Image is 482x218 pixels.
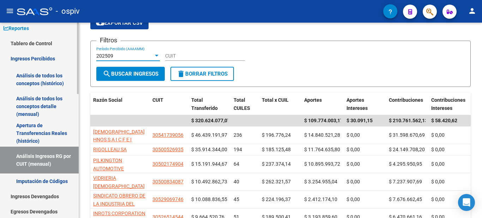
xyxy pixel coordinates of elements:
span: $ 0,00 [431,132,445,138]
span: $ 224.196,37 [262,196,291,202]
span: - ospiv [56,4,80,19]
span: CUIT [152,97,163,103]
span: $ 0,00 [347,147,360,152]
span: RIGOLLEAU SA [93,147,127,152]
datatable-header-cell: Aportes [301,93,344,116]
span: Contribuciones [389,97,423,103]
span: $ 0,00 [431,179,445,184]
span: $ 15.191.944,67 [191,161,227,167]
span: $ 58.420,62 [431,118,457,123]
mat-icon: person [468,7,476,15]
span: $ 11.764.635,80 [304,147,340,152]
span: 30502174904 [152,161,183,167]
datatable-header-cell: Contribuciones [386,93,428,116]
datatable-header-cell: Contribuciones Intereses [428,93,471,116]
span: $ 7.676.662,45 [389,196,422,202]
span: $ 0,00 [431,161,445,167]
datatable-header-cell: CUIT [150,93,188,116]
mat-icon: menu [6,7,14,15]
span: $ 30.091,15 [347,118,373,123]
span: Total Transferido [191,97,218,111]
span: 30529069746 [152,196,183,202]
span: Reportes [4,24,29,32]
span: $ 10.088.836,55 [191,196,227,202]
span: $ 237.374,14 [262,161,291,167]
span: Buscar Ingresos [103,71,158,77]
span: [DEMOGRAPHIC_DATA] HNOS S A I C F E I [93,129,145,143]
datatable-header-cell: Total Transferido [188,93,231,116]
span: $ 31.598.670,69 [389,132,425,138]
span: 40 [234,179,239,184]
span: $ 0,00 [431,196,445,202]
span: Borrar Filtros [177,71,228,77]
span: $ 185.125,48 [262,147,291,152]
span: $ 35.914.344,00 [191,147,227,152]
mat-icon: search [103,70,111,78]
span: Contribuciones Intereses [431,97,465,111]
datatable-header-cell: Razón Social [90,93,150,116]
span: 64 [234,161,239,167]
span: $ 46.439.191,97 [191,132,227,138]
button: Borrar Filtros [170,67,234,81]
span: $ 14.840.521,28 [304,132,340,138]
button: Exportar CSV [90,17,149,29]
span: Total CUILES [234,97,250,111]
button: Buscar Ingresos [96,67,165,81]
span: $ 2.412.174,10 [304,196,337,202]
span: 202509 [96,53,113,59]
span: $ 4.295.950,95 [389,161,422,167]
h3: Filtros [96,35,121,45]
datatable-header-cell: Aportes Intereses [344,93,386,116]
span: VIDRIERIA [DEMOGRAPHIC_DATA] SOCIEDAD ANONIMA [93,175,145,197]
span: $ 196.776,24 [262,132,291,138]
datatable-header-cell: Total x CUIL [259,93,301,116]
span: $ 0,00 [347,179,360,184]
span: $ 0,00 [347,161,360,167]
div: Open Intercom Messenger [458,194,475,211]
span: 30500526935 [152,147,183,152]
span: $ 3.254.955,04 [304,179,337,184]
span: $ 210.761.562,13 [389,118,428,123]
span: 30541739056 [152,132,183,138]
mat-icon: delete [177,70,185,78]
span: SINDICATO OBRERO DE LA INDUSTRIA DEL VIDRIO Y AFINES [93,193,145,215]
mat-icon: cloud_download [96,18,104,27]
datatable-header-cell: Total CUILES [231,93,259,116]
span: $ 320.624.077,07 [191,118,230,123]
span: 30500834087 [152,179,183,184]
span: $ 0,00 [347,132,360,138]
span: $ 10.895.993,72 [304,161,340,167]
span: Total x CUIL [262,97,289,103]
span: 236 [234,132,242,138]
span: Aportes [304,97,322,103]
span: $ 10.492.862,73 [191,179,227,184]
span: $ 109.774.003,17 [304,118,343,123]
span: 194 [234,147,242,152]
span: $ 0,00 [347,196,360,202]
span: $ 24.149.708,20 [389,147,425,152]
span: $ 262.321,57 [262,179,291,184]
span: Exportar CSV [96,20,143,26]
span: $ 7.237.907,69 [389,179,422,184]
span: $ 0,00 [431,147,445,152]
span: Razón Social [93,97,122,103]
span: PILKINGTON AUTOMOTIVE ARGENTINA SOCIEDAD ANONIMA [93,158,145,187]
span: 45 [234,196,239,202]
span: Aportes Intereses [347,97,368,111]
